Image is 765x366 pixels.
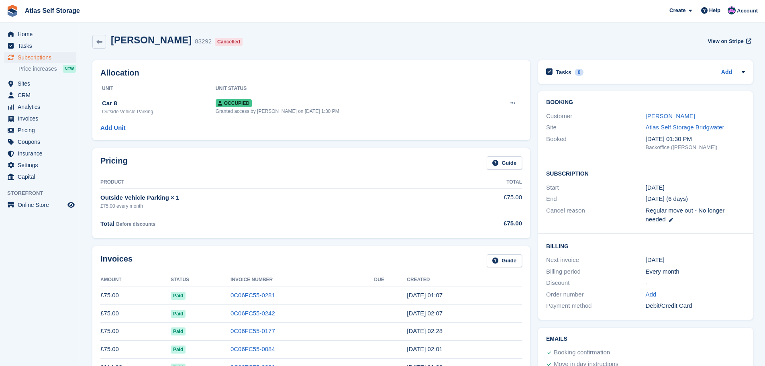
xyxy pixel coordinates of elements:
h2: Allocation [100,68,522,78]
a: Add [646,290,657,299]
div: [DATE] [646,256,745,265]
time: 2025-07-01 01:28:37 UTC [407,327,443,334]
h2: Invoices [100,254,133,268]
div: Cancelled [215,38,243,46]
a: menu [4,101,76,112]
h2: Booking [546,99,745,106]
div: Billing period [546,267,645,276]
span: Online Store [18,199,66,211]
th: Total [442,176,522,189]
div: [DATE] 01:30 PM [646,135,745,144]
a: menu [4,125,76,136]
div: 0 [575,69,584,76]
a: Atlas Self Storage [22,4,83,17]
a: Preview store [66,200,76,210]
span: CRM [18,90,66,101]
a: 0C06FC55-0242 [231,310,275,317]
div: Customer [546,112,645,121]
a: menu [4,199,76,211]
div: Outside Vehicle Parking × 1 [100,193,442,202]
a: [PERSON_NAME] [646,112,695,119]
th: Status [171,274,231,286]
span: Total [100,220,114,227]
div: - [646,278,745,288]
time: 2025-06-01 01:01:28 UTC [407,346,443,352]
h2: [PERSON_NAME] [111,35,192,45]
th: Product [100,176,442,189]
a: 0C06FC55-0177 [231,327,275,334]
span: Settings [18,159,66,171]
div: Payment method [546,301,645,311]
td: £75.00 [100,340,171,358]
span: Capital [18,171,66,182]
span: Create [669,6,685,14]
div: Site [546,123,645,132]
div: Start [546,183,645,192]
h2: Emails [546,336,745,342]
time: 2025-09-01 00:07:03 UTC [407,292,443,299]
span: Pricing [18,125,66,136]
a: menu [4,29,76,40]
div: £75.00 [442,219,522,228]
div: £75.00 every month [100,202,442,210]
div: Order number [546,290,645,299]
span: Analytics [18,101,66,112]
a: menu [4,90,76,101]
div: Every month [646,267,745,276]
th: Invoice Number [231,274,374,286]
span: Subscriptions [18,52,66,63]
div: End [546,194,645,204]
h2: Tasks [556,69,571,76]
a: Add Unit [100,123,125,133]
span: [DATE] (6 days) [646,195,688,202]
a: menu [4,78,76,89]
span: Paid [171,310,186,318]
time: 2025-08-01 01:07:47 UTC [407,310,443,317]
div: Booking confirmation [554,348,610,358]
div: Booked [546,135,645,151]
img: Ryan Carroll [728,6,736,14]
div: Granted access by [PERSON_NAME] on [DATE] 1:30 PM [216,108,486,115]
div: 83292 [195,37,212,46]
h2: Subscription [546,169,745,177]
span: Sites [18,78,66,89]
span: Insurance [18,148,66,159]
a: Add [721,68,732,77]
th: Unit [100,82,216,95]
a: Atlas Self Storage Bridgwater [646,124,724,131]
a: menu [4,148,76,159]
div: Next invoice [546,256,645,265]
a: Guide [487,156,522,170]
span: Help [709,6,720,14]
time: 2025-05-01 00:00:00 UTC [646,183,665,192]
h2: Pricing [100,156,128,170]
a: menu [4,159,76,171]
a: Guide [487,254,522,268]
span: Storefront [7,189,80,197]
span: Coupons [18,136,66,147]
div: NEW [63,65,76,73]
a: menu [4,113,76,124]
th: Unit Status [216,82,486,95]
a: 0C06FC55-0084 [231,346,275,352]
th: Created [407,274,522,286]
th: Amount [100,274,171,286]
div: Car 8 [102,99,216,108]
a: Price increases NEW [18,64,76,73]
span: Paid [171,346,186,354]
a: View on Stripe [704,35,753,48]
div: Cancel reason [546,206,645,224]
span: Paid [171,292,186,300]
div: Discount [546,278,645,288]
a: menu [4,136,76,147]
a: menu [4,52,76,63]
span: Tasks [18,40,66,51]
th: Due [374,274,407,286]
span: Invoices [18,113,66,124]
span: Home [18,29,66,40]
span: Price increases [18,65,57,73]
span: Before discounts [116,221,155,227]
div: Outside Vehicle Parking [102,108,216,115]
a: menu [4,171,76,182]
span: View on Stripe [708,37,743,45]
